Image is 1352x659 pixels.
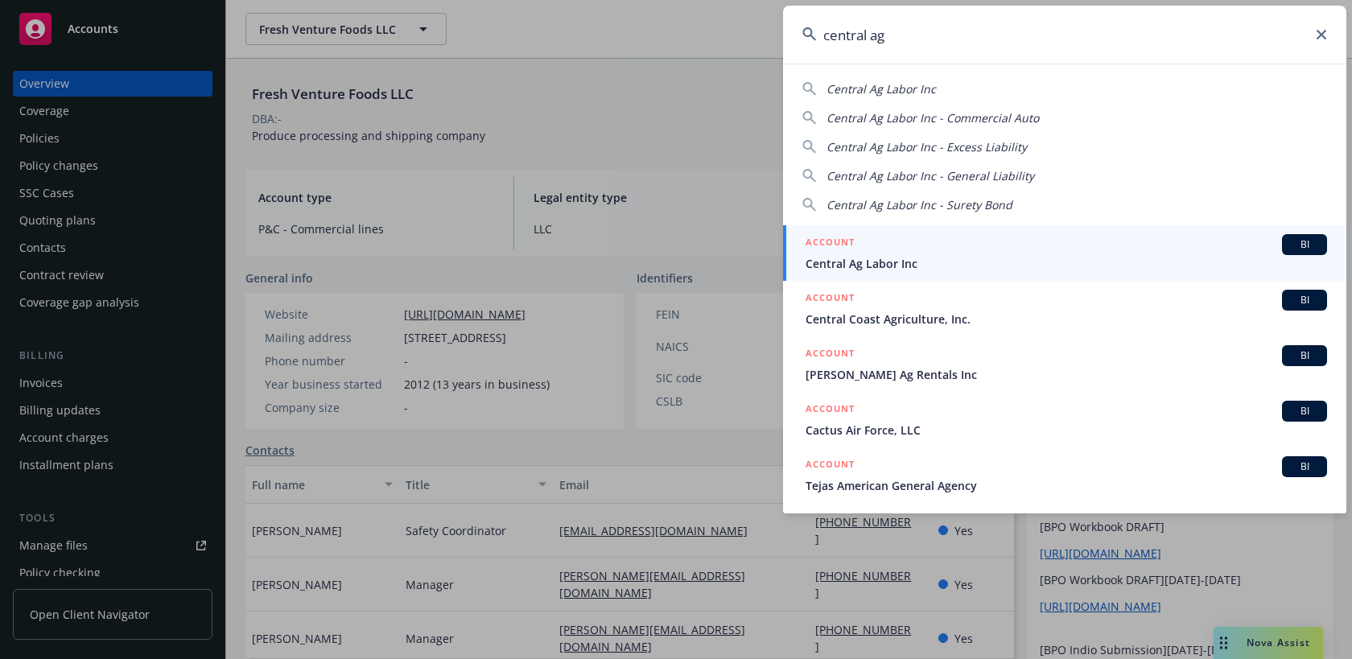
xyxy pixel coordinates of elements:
[826,197,1012,212] span: Central Ag Labor Inc - Surety Bond
[806,311,1327,327] span: Central Coast Agriculture, Inc.
[826,139,1027,154] span: Central Ag Labor Inc - Excess Liability
[783,447,1346,503] a: ACCOUNTBITejas American General Agency
[1288,293,1321,307] span: BI
[1288,348,1321,363] span: BI
[806,422,1327,439] span: Cactus Air Force, LLC
[783,503,1346,572] a: POLICY
[826,168,1034,183] span: Central Ag Labor Inc - General Liability
[806,345,855,365] h5: ACCOUNT
[783,392,1346,447] a: ACCOUNTBICactus Air Force, LLC
[783,225,1346,281] a: ACCOUNTBICentral Ag Labor Inc
[1288,237,1321,252] span: BI
[806,255,1327,272] span: Central Ag Labor Inc
[806,456,855,476] h5: ACCOUNT
[826,110,1039,126] span: Central Ag Labor Inc - Commercial Auto
[783,6,1346,64] input: Search...
[806,512,843,528] h5: POLICY
[806,477,1327,494] span: Tejas American General Agency
[783,281,1346,336] a: ACCOUNTBICentral Coast Agriculture, Inc.
[806,234,855,253] h5: ACCOUNT
[806,290,855,309] h5: ACCOUNT
[1288,404,1321,418] span: BI
[826,81,936,97] span: Central Ag Labor Inc
[806,366,1327,383] span: [PERSON_NAME] Ag Rentals Inc
[783,336,1346,392] a: ACCOUNTBI[PERSON_NAME] Ag Rentals Inc
[1288,459,1321,474] span: BI
[806,401,855,420] h5: ACCOUNT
